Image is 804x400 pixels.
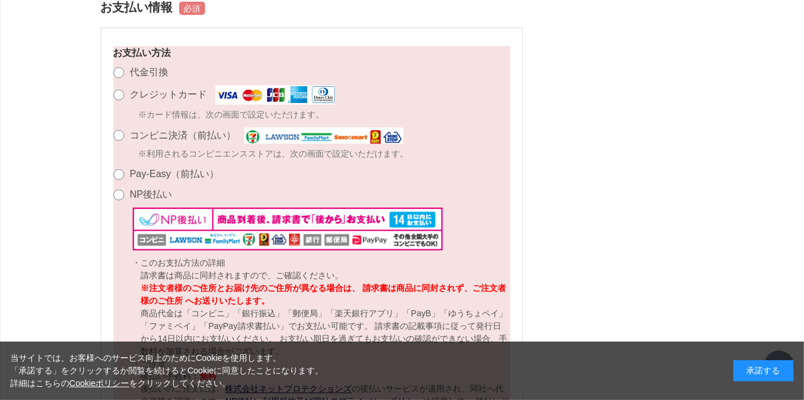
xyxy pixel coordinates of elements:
[130,89,207,99] label: クレジットカード
[10,352,324,390] div: 当サイトでは、お客様へのサービス向上のためにCookieを使用します。 「承諾する」をクリックするか閲覧を続けるとCookieに同意したことになります。 詳細はこちらの をクリックしてください。
[244,128,403,145] img: コンビニ決済（前払い）
[69,378,130,388] a: Cookieポリシー
[130,189,172,199] label: NP後払い
[141,283,507,305] span: ※注文者様のご住所とお届け先のご住所が異なる場合は、 請求書は商品に同封されず、ご注文者様のご住所 へお送りいたします。
[133,208,443,250] img: NP後払い
[733,360,794,381] div: 承諾する
[215,86,334,104] img: クレジットカード
[130,67,168,77] label: 代金引換
[139,108,324,121] span: ※カード情報は、次の画面で設定いただけます。
[141,307,510,358] p: 商品代金は「コンビニ」「銀行振込」「郵便局」「楽天銀行アプリ」「PayB」「ゆうちょペイ」「ファミペイ」「PayPay請求書払い」でお支払い可能です。 請求書の記載事項に従って発行日から14日以...
[113,46,510,59] h3: お支払い方法
[139,148,409,160] span: ※利用されるコンビニエンスストアは、次の画面で設定いただけます。
[130,130,236,140] label: コンビニ決済（前払い）
[141,269,510,282] p: 請求書は商品に同封されますので、ご確認ください。
[130,169,219,179] label: Pay-Easy（前払い）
